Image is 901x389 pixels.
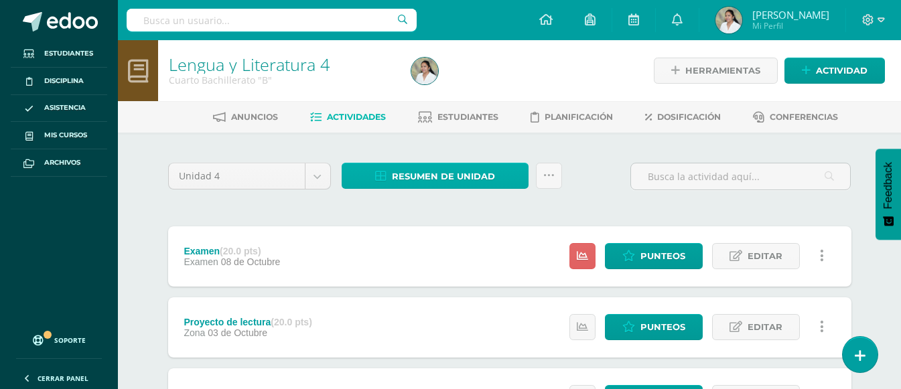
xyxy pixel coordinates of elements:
[753,106,838,128] a: Conferencias
[545,112,613,122] span: Planificación
[752,20,829,31] span: Mi Perfil
[748,244,782,268] span: Editar
[770,112,838,122] span: Conferencias
[44,130,87,141] span: Mis cursos
[127,9,417,31] input: Busca un usuario...
[392,164,495,189] span: Resumen de unidad
[54,335,86,345] span: Soporte
[752,8,829,21] span: [PERSON_NAME]
[231,112,278,122] span: Anuncios
[640,315,685,339] span: Punteos
[169,53,330,76] a: Lengua y Literatura 4
[784,58,885,84] a: Actividad
[411,58,438,84] img: 72579b7130a5826b0bbff5ce12d86292.png
[44,76,84,86] span: Disciplina
[184,317,311,327] div: Proyecto de lectura
[640,244,685,268] span: Punteos
[221,256,281,267] span: 08 de Octubre
[213,106,278,128] a: Anuncios
[184,256,218,267] span: Examen
[748,315,782,339] span: Editar
[816,58,868,83] span: Actividad
[184,246,280,256] div: Examen
[657,112,721,122] span: Dosificación
[44,102,86,113] span: Asistencia
[11,68,107,95] a: Disciplina
[342,163,529,189] a: Resumen de unidad
[654,58,778,84] a: Herramientas
[11,40,107,68] a: Estudiantes
[44,48,93,59] span: Estudiantes
[169,55,395,74] h1: Lengua y Literatura 4
[437,112,498,122] span: Estudiantes
[184,327,205,338] span: Zona
[715,7,742,33] img: 72579b7130a5826b0bbff5ce12d86292.png
[882,162,894,209] span: Feedback
[208,327,267,338] span: 03 de Octubre
[631,163,850,189] input: Busca la actividad aquí...
[179,163,295,189] span: Unidad 4
[310,106,386,128] a: Actividades
[169,163,330,189] a: Unidad 4
[16,322,102,355] a: Soporte
[645,106,721,128] a: Dosificación
[605,243,703,269] a: Punteos
[531,106,613,128] a: Planificación
[11,149,107,177] a: Archivos
[38,374,88,383] span: Cerrar panel
[169,74,395,86] div: Cuarto Bachillerato 'B'
[605,314,703,340] a: Punteos
[271,317,311,327] strong: (20.0 pts)
[11,122,107,149] a: Mis cursos
[418,106,498,128] a: Estudiantes
[44,157,80,168] span: Archivos
[327,112,386,122] span: Actividades
[220,246,261,256] strong: (20.0 pts)
[11,95,107,123] a: Asistencia
[685,58,760,83] span: Herramientas
[876,149,901,240] button: Feedback - Mostrar encuesta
